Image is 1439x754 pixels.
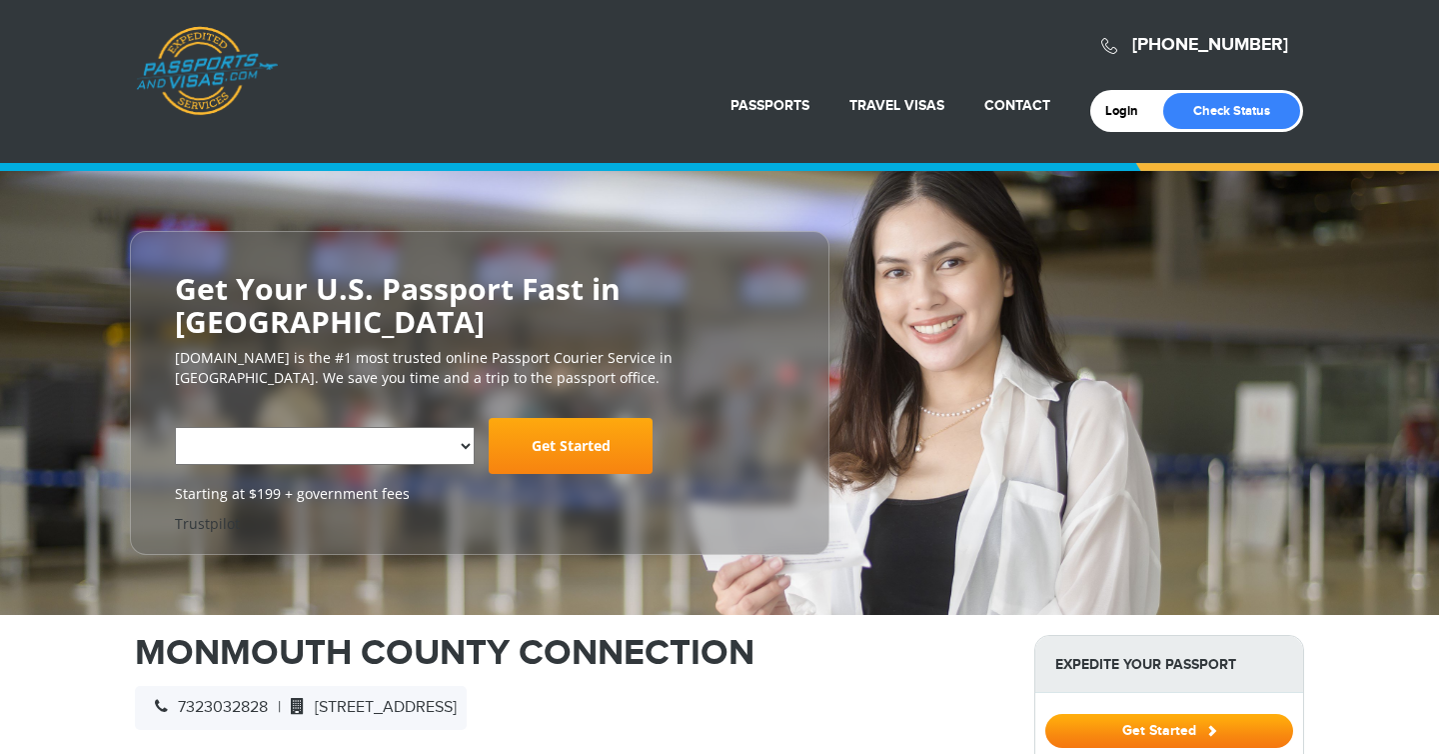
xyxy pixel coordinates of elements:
[984,97,1050,114] a: Contact
[175,514,240,533] a: Trustpilot
[1105,103,1152,119] a: Login
[730,97,809,114] a: Passports
[1045,714,1293,748] button: Get Started
[135,635,1004,671] h1: MONMOUTH COUNTY CONNECTION
[175,272,784,338] h2: Get Your U.S. Passport Fast in [GEOGRAPHIC_DATA]
[489,418,653,474] a: Get Started
[281,698,457,717] span: [STREET_ADDRESS]
[1163,93,1300,129] a: Check Status
[849,97,944,114] a: Travel Visas
[175,348,784,388] p: [DOMAIN_NAME] is the #1 most trusted online Passport Courier Service in [GEOGRAPHIC_DATA]. We sav...
[1045,722,1293,738] a: Get Started
[175,484,784,504] span: Starting at $199 + government fees
[136,26,278,116] a: Passports & [DOMAIN_NAME]
[145,698,268,717] span: 7323032828
[1035,636,1303,693] strong: Expedite Your Passport
[1132,34,1288,56] a: [PHONE_NUMBER]
[135,686,467,730] div: |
